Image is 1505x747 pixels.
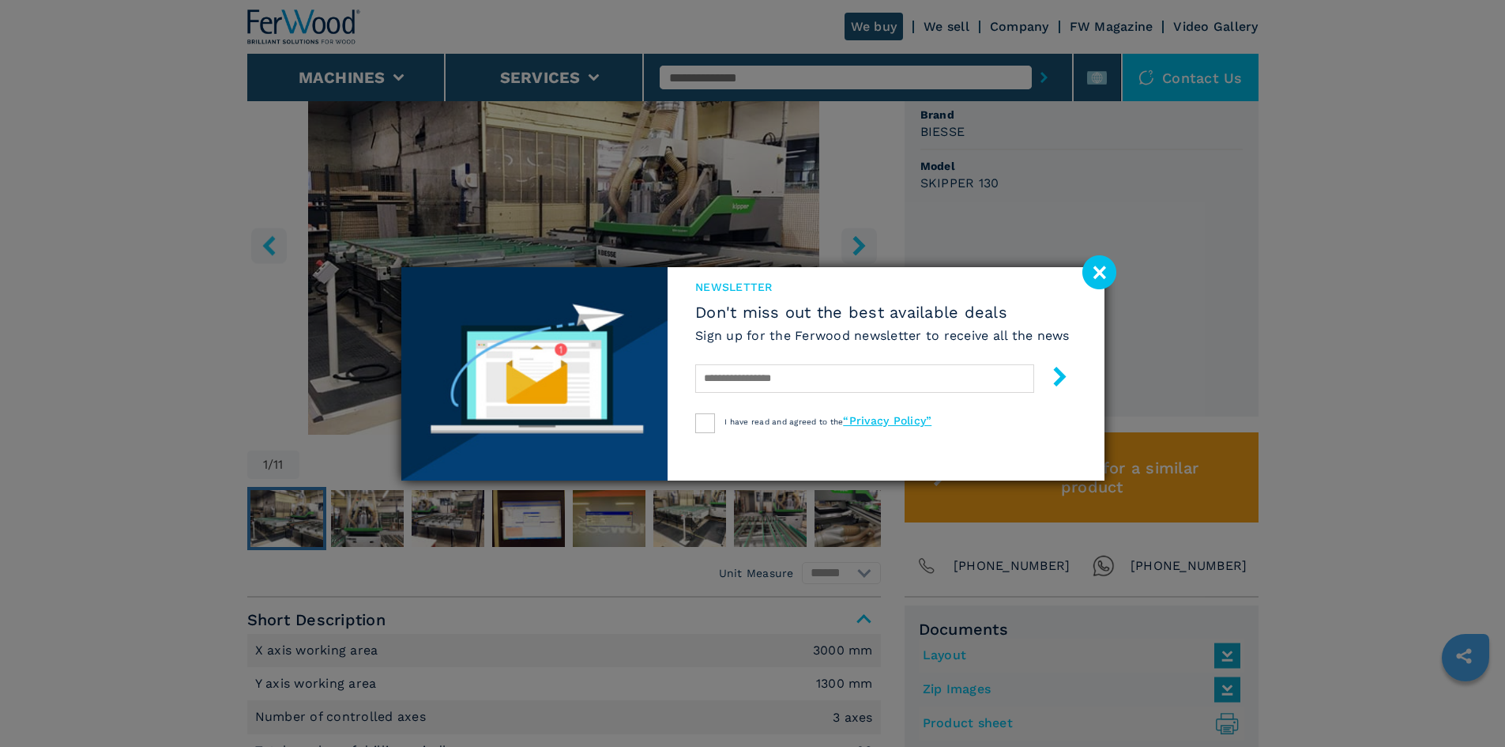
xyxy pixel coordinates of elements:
button: submit-button [1034,360,1070,398]
a: “Privacy Policy” [843,414,931,427]
img: Newsletter image [401,267,668,481]
span: newsletter [695,279,1070,295]
h6: Sign up for the Ferwood newsletter to receive all the news [695,326,1070,345]
span: I have read and agreed to the [724,417,931,426]
span: Don't miss out the best available deals [695,303,1070,322]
